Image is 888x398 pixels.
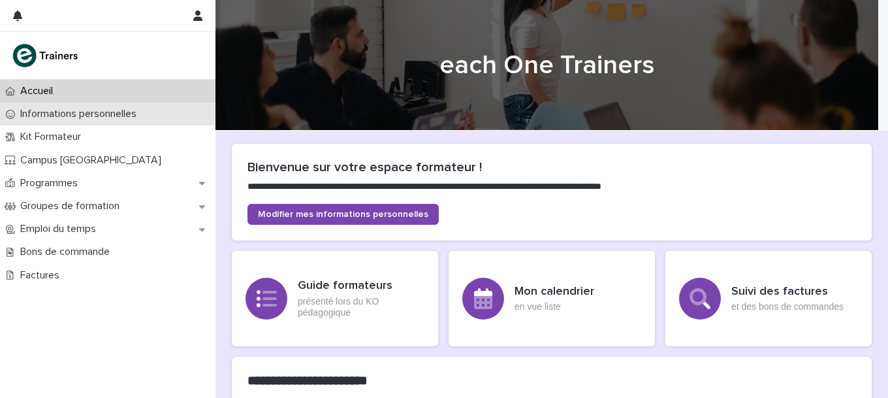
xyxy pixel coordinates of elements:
[15,108,147,120] p: Informations personnelles
[15,246,120,258] p: Bons de commande
[515,285,594,299] h3: Mon calendrier
[665,251,872,346] a: Suivi des factureset des bons de commandes
[229,50,865,81] h1: each One Trainers
[232,251,438,346] a: Guide formateursprésenté lors du KO pédagogique
[15,85,63,97] p: Accueil
[15,131,91,143] p: Kit Formateur
[15,177,88,190] p: Programmes
[15,269,70,282] p: Factures
[258,210,428,219] span: Modifier mes informations personnelles
[15,223,106,235] p: Emploi du temps
[15,200,130,212] p: Groupes de formation
[298,296,424,318] p: présenté lors du KO pédagogique
[247,159,856,175] h2: Bienvenue sur votre espace formateur !
[731,301,844,312] p: et des bons de commandes
[15,154,172,167] p: Campus [GEOGRAPHIC_DATA]
[731,285,844,299] h3: Suivi des factures
[298,279,424,293] h3: Guide formateurs
[449,251,655,346] a: Mon calendrieren vue liste
[515,301,594,312] p: en vue liste
[247,204,439,225] a: Modifier mes informations personnelles
[10,42,82,69] img: K0CqGN7SDeD6s4JG8KQk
